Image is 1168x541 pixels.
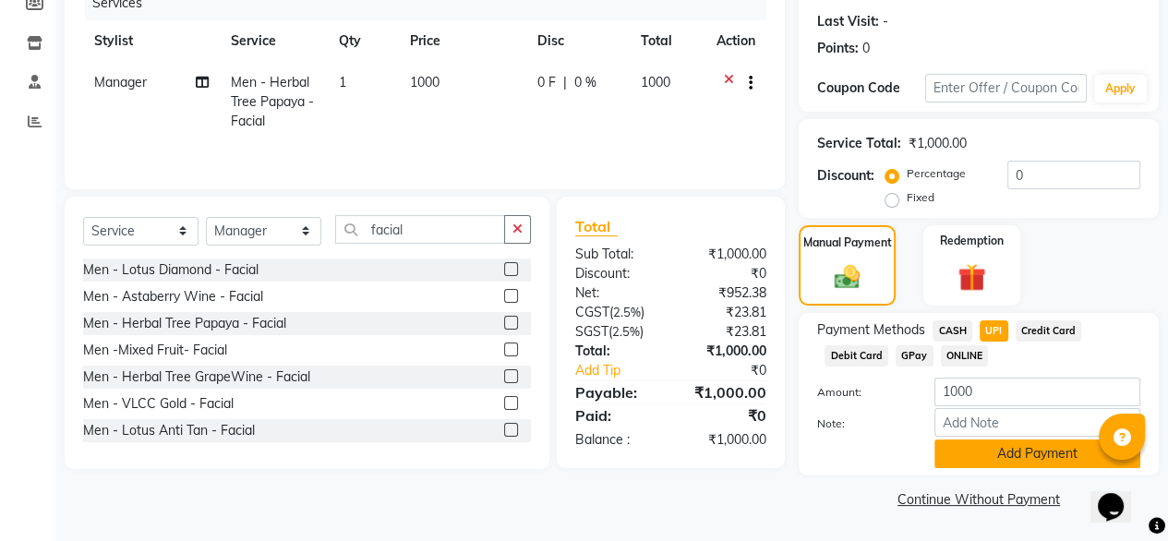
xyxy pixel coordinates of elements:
span: Payment Methods [817,320,925,340]
div: ₹1,000.00 [670,381,780,403]
span: Manager [94,74,147,90]
span: CGST [575,304,609,320]
div: ₹1,000.00 [670,245,780,264]
span: Men - Herbal Tree Papaya - Facial [231,74,314,129]
label: Manual Payment [803,234,892,251]
div: Points: [817,39,859,58]
div: Service Total: [817,134,901,153]
div: ( ) [561,322,671,342]
div: Last Visit: [817,12,879,31]
span: 1000 [641,74,670,90]
div: ₹0 [670,264,780,283]
span: 0 % [574,73,596,92]
div: Paid: [561,404,671,427]
div: Total: [561,342,671,361]
div: Discount: [561,264,671,283]
button: Add Payment [934,439,1140,468]
div: Sub Total: [561,245,671,264]
input: Amount [934,378,1140,406]
div: ₹952.38 [670,283,780,303]
img: _gift.svg [949,260,994,295]
th: Qty [328,20,399,62]
input: Enter Offer / Coupon Code [925,74,1087,102]
label: Note: [803,415,921,432]
span: SGST [575,323,608,340]
div: ₹1,000.00 [670,342,780,361]
div: Net: [561,283,671,303]
span: 0 F [537,73,556,92]
span: Debit Card [825,345,888,367]
div: Men - VLCC Gold - Facial [83,394,234,414]
iframe: chat widget [1090,467,1150,523]
button: Apply [1094,75,1147,102]
div: ₹1,000.00 [670,430,780,450]
div: Payable: [561,381,671,403]
span: 1000 [410,74,440,90]
a: Add Tip [561,361,689,380]
label: Percentage [907,165,966,182]
label: Amount: [803,384,921,401]
div: Men - Herbal Tree GrapeWine - Facial [83,367,310,387]
img: _cash.svg [826,262,869,292]
div: Men -Mixed Fruit- Facial [83,341,227,360]
div: Men - Lotus Diamond - Facial [83,260,259,280]
div: ₹0 [670,404,780,427]
div: Men - Astaberry Wine - Facial [83,287,263,307]
th: Stylist [83,20,220,62]
th: Disc [526,20,631,62]
label: Redemption [940,233,1004,249]
div: Coupon Code [817,78,925,98]
span: ONLINE [941,345,989,367]
span: 2.5% [612,324,640,339]
div: ₹23.81 [670,322,780,342]
div: ₹0 [689,361,780,380]
a: Continue Without Payment [802,490,1155,510]
th: Action [705,20,766,62]
div: - [883,12,888,31]
th: Total [630,20,705,62]
div: Men - Herbal Tree Papaya - Facial [83,314,286,333]
th: Service [220,20,327,62]
span: 2.5% [613,305,641,319]
div: Discount: [817,166,874,186]
div: ₹23.81 [670,303,780,322]
div: Balance : [561,430,671,450]
div: 0 [862,39,870,58]
span: Credit Card [1016,320,1082,342]
span: | [563,73,567,92]
span: UPI [980,320,1008,342]
span: 1 [339,74,346,90]
span: CASH [933,320,972,342]
input: Add Note [934,408,1140,437]
div: Men - Lotus Anti Tan - Facial [83,421,255,440]
label: Fixed [907,189,934,206]
div: ( ) [561,303,671,322]
input: Search or Scan [335,215,505,244]
div: ₹1,000.00 [909,134,967,153]
span: GPay [896,345,933,367]
span: Total [575,217,618,236]
th: Price [399,20,526,62]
